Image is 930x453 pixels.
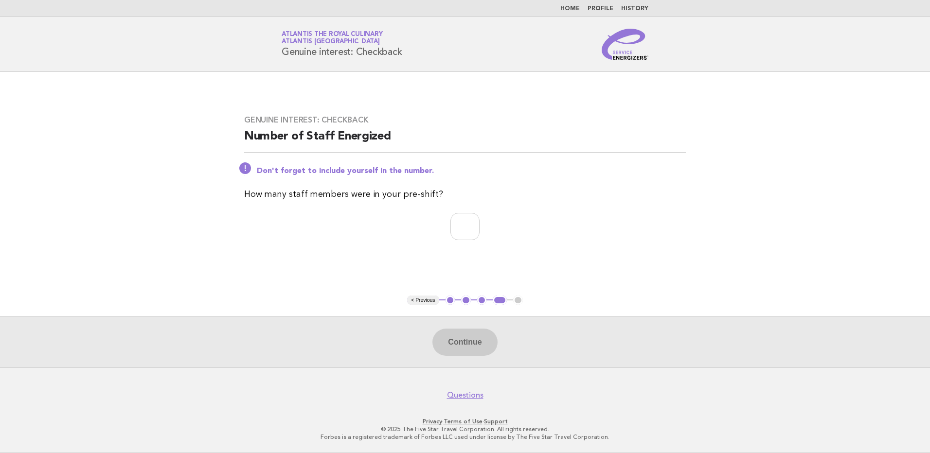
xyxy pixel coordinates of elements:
[446,296,455,305] button: 1
[407,296,439,305] button: < Previous
[282,31,382,45] a: Atlantis the Royal CulinaryAtlantis [GEOGRAPHIC_DATA]
[602,29,648,60] img: Service Energizers
[244,129,686,153] h2: Number of Staff Energized
[244,188,686,201] p: How many staff members were in your pre-shift?
[423,418,442,425] a: Privacy
[257,166,686,176] p: Don't forget to include yourself in the number.
[282,32,402,57] h1: Genuine interest: Checkback
[167,418,763,425] p: · ·
[477,296,487,305] button: 3
[560,6,580,12] a: Home
[444,418,483,425] a: Terms of Use
[167,425,763,433] p: © 2025 The Five Star Travel Corporation. All rights reserved.
[244,115,686,125] h3: Genuine interest: Checkback
[461,296,471,305] button: 2
[484,418,508,425] a: Support
[447,390,483,400] a: Questions
[282,39,380,45] span: Atlantis [GEOGRAPHIC_DATA]
[588,6,613,12] a: Profile
[167,433,763,441] p: Forbes is a registered trademark of Forbes LLC used under license by The Five Star Travel Corpora...
[621,6,648,12] a: History
[493,296,507,305] button: 4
